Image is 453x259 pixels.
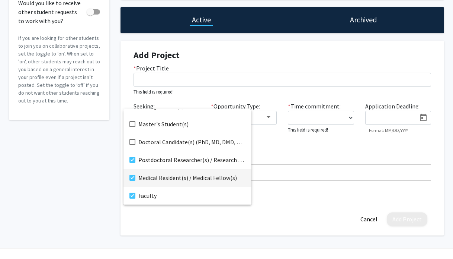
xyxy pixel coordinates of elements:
span: Faculty [138,187,245,205]
span: Medical Resident(s) / Medical Fellow(s) [138,169,245,187]
span: Master's Student(s) [138,115,245,133]
iframe: Chat [6,225,32,253]
span: Postdoctoral Researcher(s) / Research Staff [138,151,245,169]
span: Doctoral Candidate(s) (PhD, MD, DMD, PharmD, etc.) [138,133,245,151]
